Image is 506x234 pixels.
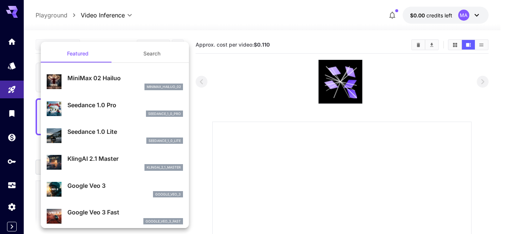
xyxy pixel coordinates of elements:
[47,151,183,174] div: KlingAI 2.1 Masterklingai_2_1_master
[67,154,183,163] p: KlingAI 2.1 Master
[67,127,183,136] p: Seedance 1.0 Lite
[149,138,181,143] p: seedance_1_0_lite
[41,45,115,62] button: Featured
[148,111,181,116] p: seedance_1_0_pro
[147,84,181,89] p: minimax_hailuo_02
[47,71,183,93] div: MiniMax 02 Hailuominimax_hailuo_02
[47,98,183,120] div: Seedance 1.0 Proseedance_1_0_pro
[47,205,183,227] div: Google Veo 3 Fastgoogle_veo_3_fast
[147,165,181,170] p: klingai_2_1_master
[67,101,183,109] p: Seedance 1.0 Pro
[146,219,181,224] p: google_veo_3_fast
[47,178,183,201] div: Google Veo 3google_veo_3
[67,181,183,190] p: Google Veo 3
[67,208,183,217] p: Google Veo 3 Fast
[115,45,189,62] button: Search
[155,192,181,197] p: google_veo_3
[47,124,183,147] div: Seedance 1.0 Liteseedance_1_0_lite
[67,74,183,82] p: MiniMax 02 Hailuo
